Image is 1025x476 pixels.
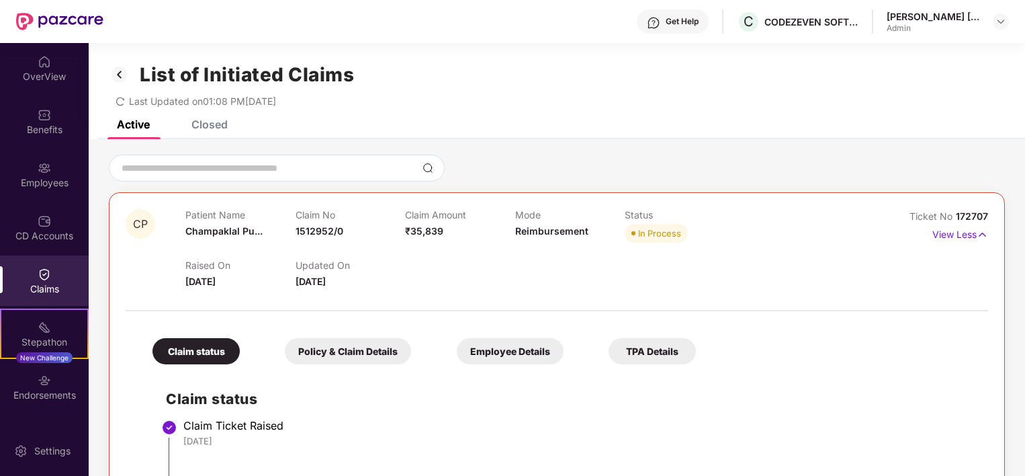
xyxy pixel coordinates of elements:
[133,219,148,230] span: CP
[666,16,699,27] div: Get Help
[744,13,754,30] span: C
[38,161,51,175] img: svg+xml;base64,PHN2ZyBpZD0iRW1wbG95ZWVzIiB4bWxucz0iaHR0cDovL3d3dy53My5vcmcvMjAwMC9zdmciIHdpZHRoPS...
[405,209,515,221] p: Claim Amount
[285,338,411,364] div: Policy & Claim Details
[909,210,956,222] span: Ticket No
[932,224,988,242] p: View Less
[38,321,51,334] img: svg+xml;base64,PHN2ZyB4bWxucz0iaHR0cDovL3d3dy53My5vcmcvMjAwMC9zdmciIHdpZHRoPSIyMSIgaGVpZ2h0PSIyMC...
[117,118,150,131] div: Active
[183,419,975,432] div: Claim Ticket Raised
[38,108,51,122] img: svg+xml;base64,PHN2ZyBpZD0iQmVuZWZpdHMiIHhtbG5zPSJodHRwOi8vd3d3LnczLm9yZy8yMDAwL3N2ZyIgd2lkdGg9Ij...
[422,163,433,173] img: svg+xml;base64,PHN2ZyBpZD0iU2VhcmNoLTMyeDMyIiB4bWxucz0iaHR0cDovL3d3dy53My5vcmcvMjAwMC9zdmciIHdpZH...
[38,214,51,228] img: svg+xml;base64,PHN2ZyBpZD0iQ0RfQWNjb3VudHMiIGRhdGEtbmFtZT0iQ0QgQWNjb3VudHMiIHhtbG5zPSJodHRwOi8vd3...
[296,225,343,237] span: 1512952/0
[191,118,228,131] div: Closed
[977,227,988,242] img: svg+xml;base64,PHN2ZyB4bWxucz0iaHR0cDovL3d3dy53My5vcmcvMjAwMC9zdmciIHdpZHRoPSIxNyIgaGVpZ2h0PSIxNy...
[140,63,354,86] h1: List of Initiated Claims
[887,23,981,34] div: Admin
[647,16,660,30] img: svg+xml;base64,PHN2ZyBpZD0iSGVscC0zMngzMiIgeG1sbnM9Imh0dHA6Ly93d3cudzMub3JnLzIwMDAvc3ZnIiB3aWR0aD...
[457,338,564,364] div: Employee Details
[166,388,975,410] h2: Claim status
[152,338,240,364] div: Claim status
[129,95,276,107] span: Last Updated on 01:08 PM[DATE]
[161,420,177,436] img: svg+xml;base64,PHN2ZyBpZD0iU3RlcC1Eb25lLTMyeDMyIiB4bWxucz0iaHR0cDovL3d3dy53My5vcmcvMjAwMC9zdmciIH...
[956,210,988,222] span: 172707
[16,13,103,30] img: New Pazcare Logo
[609,338,696,364] div: TPA Details
[38,268,51,281] img: svg+xml;base64,PHN2ZyBpZD0iQ2xhaW0iIHhtbG5zPSJodHRwOi8vd3d3LnczLm9yZy8yMDAwL3N2ZyIgd2lkdGg9IjIwIi...
[296,260,405,271] p: Updated On
[185,209,295,221] p: Patient Name
[38,55,51,69] img: svg+xml;base64,PHN2ZyBpZD0iSG9tZSIgeG1sbnM9Imh0dHA6Ly93d3cudzMub3JnLzIwMDAvc3ZnIiB3aWR0aD0iMjAiIG...
[515,209,625,221] p: Mode
[109,63,130,86] img: svg+xml;base64,PHN2ZyB3aWR0aD0iMzIiIGhlaWdodD0iMzIiIHZpZXdCb3g9IjAgMCAzMiAzMiIgZmlsbD0ibm9uZSIgeG...
[625,209,734,221] p: Status
[185,276,216,287] span: [DATE]
[515,225,588,237] span: Reimbursement
[38,374,51,387] img: svg+xml;base64,PHN2ZyBpZD0iRW5kb3JzZW1lbnRzIiB4bWxucz0iaHR0cDovL3d3dy53My5vcmcvMjAwMC9zdmciIHdpZH...
[185,260,295,271] p: Raised On
[296,209,405,221] p: Claim No
[638,227,681,240] div: In Process
[30,444,75,458] div: Settings
[887,10,981,23] div: [PERSON_NAME] [PERSON_NAME]
[995,16,1006,27] img: svg+xml;base64,PHN2ZyBpZD0iRHJvcGRvd24tMzJ4MzIiIHhtbG5zPSJodHRwOi8vd3d3LnczLm9yZy8yMDAwL3N2ZyIgd2...
[296,276,326,287] span: [DATE]
[16,352,73,363] div: New Challenge
[185,225,263,237] span: Champaklal Pu...
[405,225,443,237] span: ₹35,839
[183,435,975,447] div: [DATE]
[14,444,28,458] img: svg+xml;base64,PHN2ZyBpZD0iU2V0dGluZy0yMHgyMCIgeG1sbnM9Imh0dHA6Ly93d3cudzMub3JnLzIwMDAvc3ZnIiB3aW...
[1,335,87,349] div: Stepathon
[764,15,858,28] div: CODEZEVEN SOFTWARE PRIVATE LIMITED
[116,95,125,107] span: redo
